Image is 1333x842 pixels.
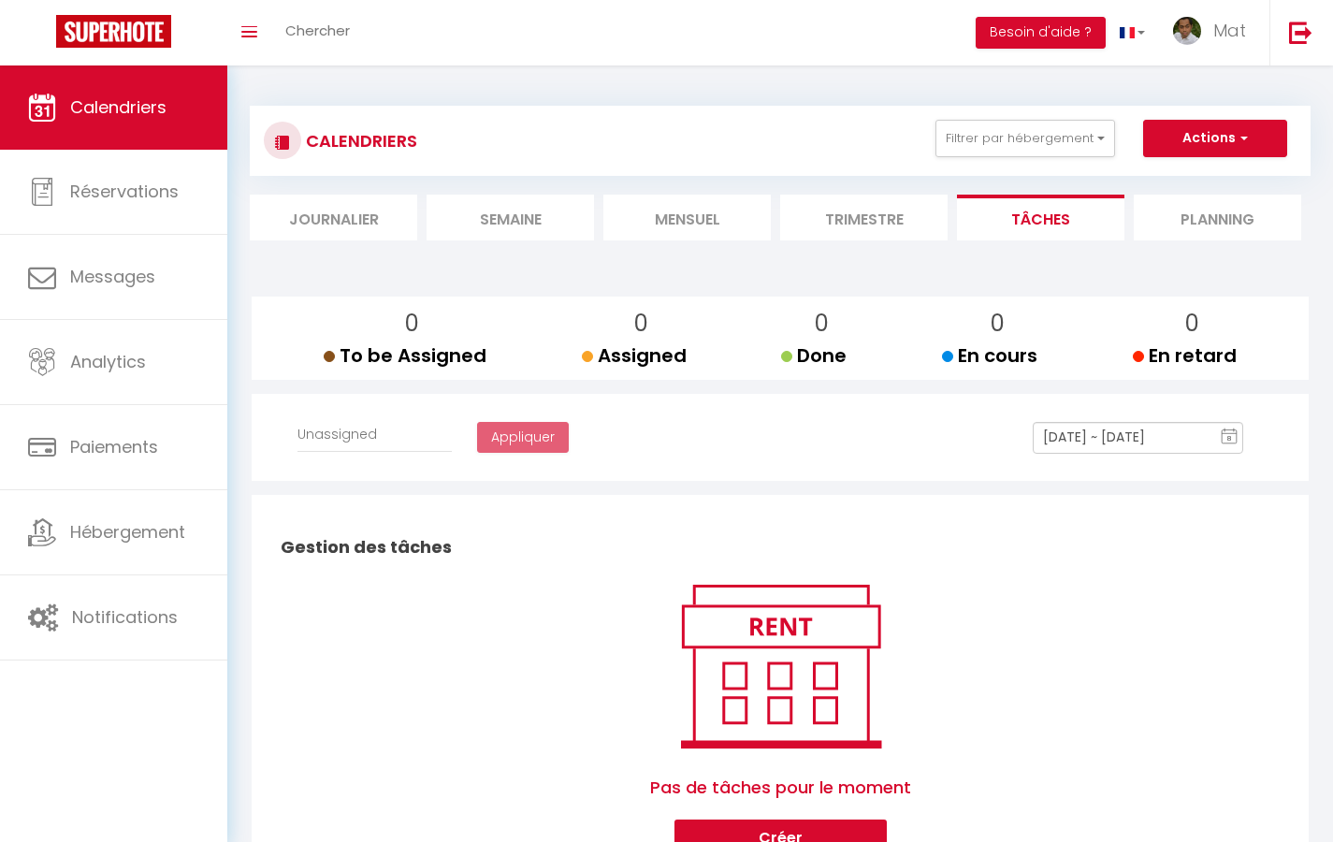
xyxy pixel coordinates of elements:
[1033,422,1243,454] input: Select Date Range
[250,195,417,240] li: Journalier
[70,180,179,203] span: Réservations
[1227,434,1232,443] text: 8
[72,605,178,629] span: Notifications
[1213,19,1246,42] span: Mat
[603,195,771,240] li: Mensuel
[1173,17,1201,45] img: ...
[661,576,900,756] img: rent.png
[781,342,847,369] span: Done
[1143,120,1287,157] button: Actions
[285,21,350,40] span: Chercher
[70,265,155,288] span: Messages
[276,518,1284,576] h2: Gestion des tâches
[1134,195,1301,240] li: Planning
[935,120,1115,157] button: Filtrer par hébergement
[942,342,1037,369] span: En cours
[597,306,687,341] p: 0
[1289,21,1312,44] img: logout
[70,350,146,373] span: Analytics
[650,756,911,820] span: Pas de tâches pour le moment
[976,17,1106,49] button: Besoin d'aide ?
[957,306,1037,341] p: 0
[477,422,569,454] button: Appliquer
[56,15,171,48] img: Super Booking
[427,195,594,240] li: Semaine
[70,95,167,119] span: Calendriers
[957,195,1124,240] li: Tâches
[15,7,71,64] button: Ouvrir le widget de chat LiveChat
[70,435,158,458] span: Paiements
[339,306,486,341] p: 0
[324,342,486,369] span: To be Assigned
[796,306,847,341] p: 0
[1148,306,1237,341] p: 0
[780,195,948,240] li: Trimestre
[582,342,687,369] span: Assigned
[70,520,185,544] span: Hébergement
[301,120,417,162] h3: CALENDRIERS
[1133,342,1237,369] span: En retard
